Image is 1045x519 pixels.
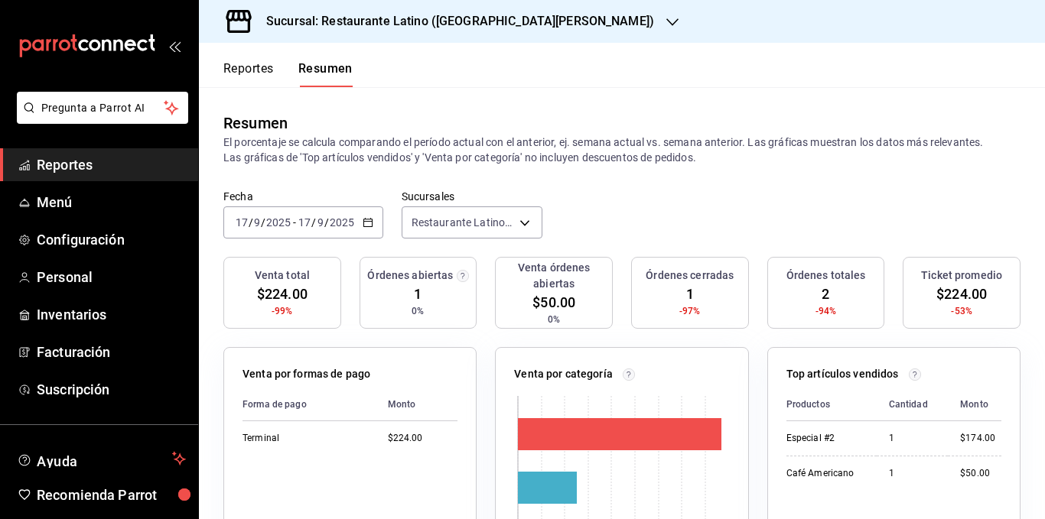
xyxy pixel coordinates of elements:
[261,216,265,229] span: /
[388,432,458,445] div: $224.00
[37,229,186,250] span: Configuración
[37,304,186,325] span: Inventarios
[168,40,181,52] button: open_drawer_menu
[37,449,166,468] span: Ayuda
[41,100,164,116] span: Pregunta a Parrot AI
[37,192,186,212] span: Menú
[376,388,458,421] th: Monto
[532,292,575,313] span: $50.00
[960,467,1001,480] div: $50.00
[324,216,329,229] span: /
[502,260,606,292] h3: Venta órdenes abiertas
[889,467,936,480] div: 1
[786,388,877,421] th: Productos
[514,366,613,382] p: Venta por categoría
[243,388,376,421] th: Forma de pago
[889,432,936,445] div: 1
[960,432,1001,445] div: $174.00
[412,304,424,318] span: 0%
[822,284,829,304] span: 2
[951,304,972,318] span: -53%
[548,313,560,326] span: 0%
[243,432,363,445] div: Terminal
[37,267,186,287] span: Personal
[223,112,288,135] div: Resumen
[37,342,186,362] span: Facturación
[786,467,864,480] div: Café Americano
[11,111,188,127] a: Pregunta a Parrot AI
[243,366,370,382] p: Venta por formas de pago
[679,304,701,318] span: -97%
[249,216,253,229] span: /
[223,61,353,87] div: navigation tabs
[257,284,308,304] span: $224.00
[412,215,514,230] span: Restaurante Latino ([GEOGRAPHIC_DATA][PERSON_NAME] MTY)
[367,268,453,284] h3: Órdenes abiertas
[223,191,383,202] label: Fecha
[311,216,316,229] span: /
[936,284,987,304] span: $224.00
[815,304,837,318] span: -94%
[298,61,353,87] button: Resumen
[786,432,864,445] div: Especial #2
[414,284,422,304] span: 1
[235,216,249,229] input: --
[686,284,694,304] span: 1
[786,366,899,382] p: Top artículos vendidos
[37,485,186,505] span: Recomienda Parrot
[37,379,186,400] span: Suscripción
[265,216,291,229] input: ----
[877,388,949,421] th: Cantidad
[254,12,654,31] h3: Sucursal: Restaurante Latino ([GEOGRAPHIC_DATA][PERSON_NAME])
[253,216,261,229] input: --
[255,268,310,284] h3: Venta total
[329,216,355,229] input: ----
[646,268,734,284] h3: Órdenes cerradas
[921,268,1002,284] h3: Ticket promedio
[223,135,1021,165] p: El porcentaje se calcula comparando el período actual con el anterior, ej. semana actual vs. sema...
[293,216,296,229] span: -
[223,61,274,87] button: Reportes
[317,216,324,229] input: --
[17,92,188,124] button: Pregunta a Parrot AI
[298,216,311,229] input: --
[272,304,293,318] span: -99%
[37,154,186,175] span: Reportes
[948,388,1001,421] th: Monto
[402,191,542,202] label: Sucursales
[786,268,866,284] h3: Órdenes totales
